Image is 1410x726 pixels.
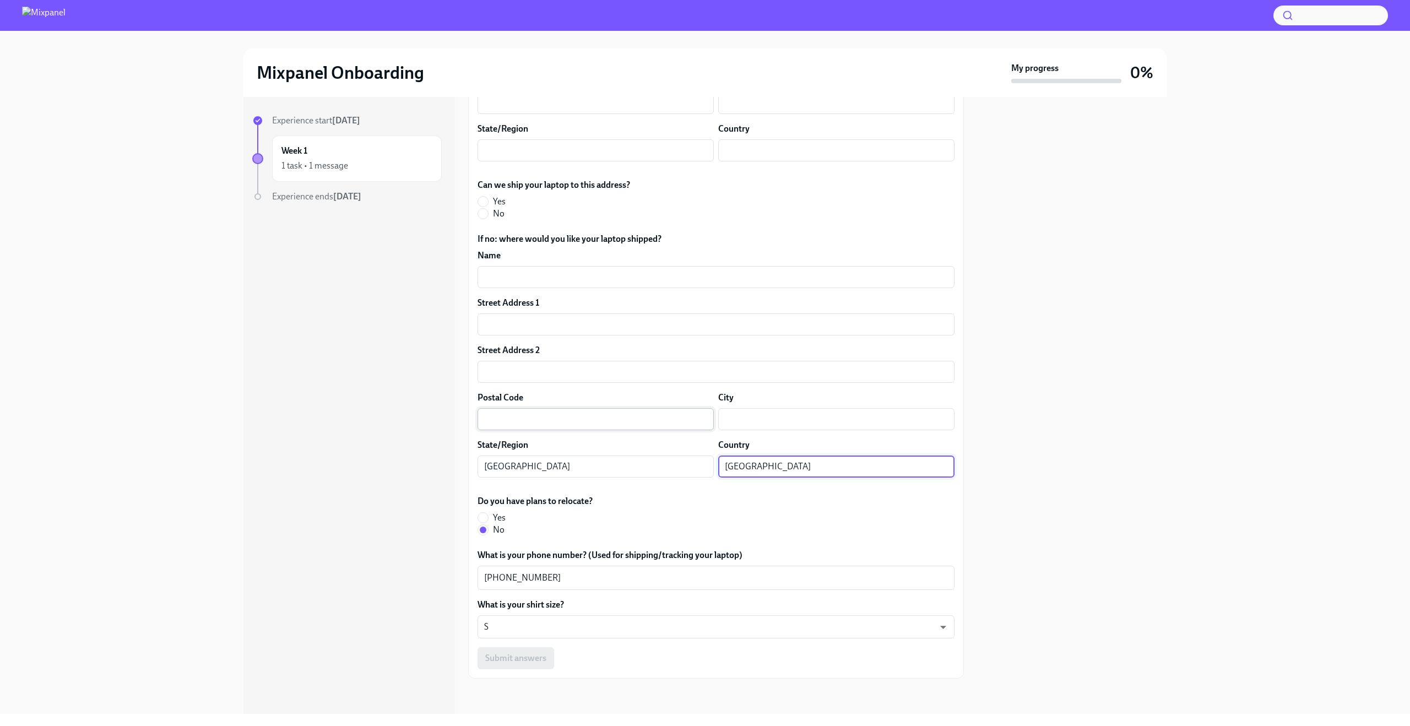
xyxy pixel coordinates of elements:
label: Name [478,250,501,262]
span: Experience start [272,115,360,126]
label: Postal Code [478,392,523,404]
span: No [493,208,505,220]
h3: 0% [1130,63,1153,83]
span: Yes [493,512,506,524]
strong: [DATE] [332,115,360,126]
label: Street Address 2 [478,344,540,356]
label: Can we ship your laptop to this address? [478,179,630,191]
textarea: [PHONE_NUMBER] [484,571,948,584]
strong: [DATE] [333,191,361,202]
span: Yes [493,196,506,208]
label: What is your shirt size? [478,599,955,611]
span: No [493,524,505,536]
a: Week 11 task • 1 message [252,136,442,182]
img: Mixpanel [22,7,66,24]
label: Country [718,123,750,135]
label: Country [718,439,750,451]
h6: Week 1 [281,145,307,157]
label: If no: where would you like your laptop shipped? [478,233,955,245]
a: Experience start[DATE] [252,115,442,127]
div: 1 task • 1 message [281,160,348,172]
label: Do you have plans to relocate? [478,495,593,507]
label: City [718,392,734,404]
label: State/Region [478,439,528,451]
label: State/Region [478,123,528,135]
span: Experience ends [272,191,361,202]
h2: Mixpanel Onboarding [257,62,424,84]
div: S [478,615,955,638]
label: What is your phone number? (Used for shipping/tracking your laptop) [478,549,955,561]
strong: My progress [1011,62,1059,74]
label: Street Address 1 [478,297,539,309]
